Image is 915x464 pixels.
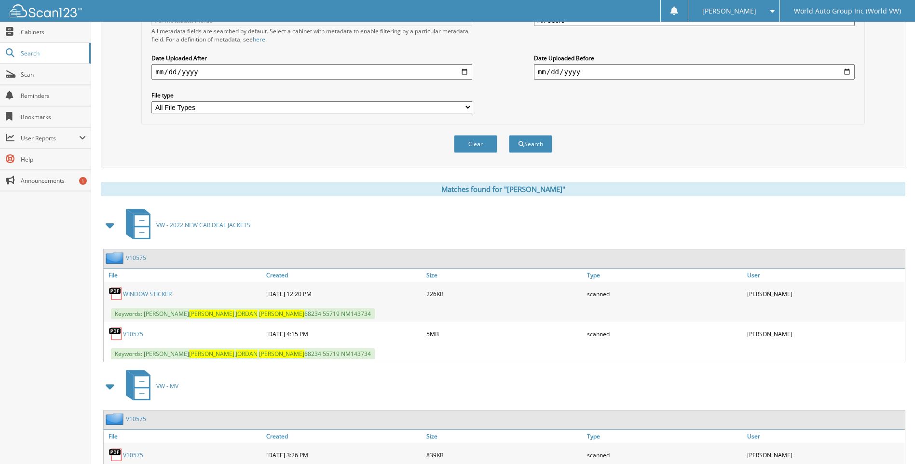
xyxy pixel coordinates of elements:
[21,113,86,121] span: Bookmarks
[264,430,424,443] a: Created
[745,324,905,343] div: [PERSON_NAME]
[236,310,258,318] span: JORDAN
[424,324,584,343] div: 5MB
[123,290,172,298] a: WINDOW STICKER
[264,269,424,282] a: Created
[104,269,264,282] a: File
[106,413,126,425] img: folder2.png
[259,310,304,318] span: [PERSON_NAME]
[424,430,584,443] a: Size
[424,284,584,303] div: 226KB
[189,350,234,358] span: [PERSON_NAME]
[424,269,584,282] a: Size
[120,367,178,405] a: VW - MV
[702,8,756,14] span: [PERSON_NAME]
[111,348,375,359] span: Keywords: [PERSON_NAME] 68234 55719 NM143734
[794,8,901,14] span: World Auto Group Inc (World VW)
[585,284,745,303] div: scanned
[21,70,86,79] span: Scan
[123,451,143,459] a: V10575
[126,254,146,262] a: V10575
[454,135,497,153] button: Clear
[509,135,552,153] button: Search
[10,4,82,17] img: scan123-logo-white.svg
[21,134,79,142] span: User Reports
[585,324,745,343] div: scanned
[745,284,905,303] div: [PERSON_NAME]
[21,49,84,57] span: Search
[264,324,424,343] div: [DATE] 4:15 PM
[79,177,87,185] div: 1
[151,91,472,99] label: File type
[21,92,86,100] span: Reminders
[104,430,264,443] a: File
[585,430,745,443] a: Type
[745,269,905,282] a: User
[253,35,265,43] a: here
[109,448,123,462] img: PDF.png
[156,382,178,390] span: VW - MV
[236,350,258,358] span: JORDAN
[21,155,86,164] span: Help
[189,310,234,318] span: [PERSON_NAME]
[109,287,123,301] img: PDF.png
[151,27,472,43] div: All metadata fields are searched by default. Select a cabinet with metadata to enable filtering b...
[534,64,855,80] input: end
[109,327,123,341] img: PDF.png
[123,330,143,338] a: V10575
[259,350,304,358] span: [PERSON_NAME]
[264,284,424,303] div: [DATE] 12:20 PM
[745,430,905,443] a: User
[111,308,375,319] span: Keywords: [PERSON_NAME] 68234 55719 NM143734
[21,28,86,36] span: Cabinets
[126,415,146,423] a: V10575
[101,182,905,196] div: Matches found for "[PERSON_NAME]"
[151,64,472,80] input: start
[21,177,86,185] span: Announcements
[120,206,250,244] a: VW - 2022 NEW CAR DEAL JACKETS
[585,269,745,282] a: Type
[156,221,250,229] span: VW - 2022 NEW CAR DEAL JACKETS
[534,54,855,62] label: Date Uploaded Before
[151,54,472,62] label: Date Uploaded After
[106,252,126,264] img: folder2.png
